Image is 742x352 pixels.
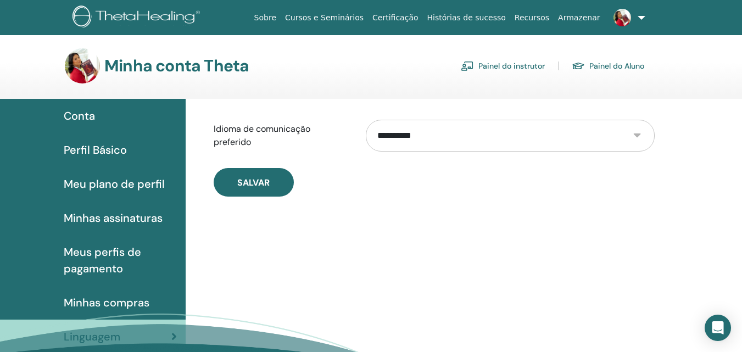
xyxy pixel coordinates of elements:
button: Salvar [214,168,294,197]
h3: Minha conta Theta [104,56,249,76]
a: Certificação [368,8,422,28]
img: default.jpg [65,48,100,83]
img: default.jpg [613,9,631,26]
a: Sobre [250,8,281,28]
img: graduation-cap.svg [572,62,585,71]
a: Armazenar [554,8,604,28]
a: Recursos [510,8,554,28]
a: Cursos e Seminários [281,8,368,28]
a: Painel do instrutor [461,57,545,75]
img: chalkboard-teacher.svg [461,61,474,71]
span: Meus perfis de pagamento [64,244,177,277]
span: Conta [64,108,95,124]
span: Perfil Básico [64,142,127,158]
label: Idioma de comunicação preferido [205,119,358,153]
span: Minhas assinaturas [64,210,163,226]
div: Open Intercom Messenger [705,315,731,341]
img: logo.png [72,5,204,30]
span: Salvar [237,177,270,188]
span: Minhas compras [64,294,149,311]
a: Histórias de sucesso [423,8,510,28]
span: Meu plano de perfil [64,176,165,192]
a: Painel do Aluno [572,57,644,75]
